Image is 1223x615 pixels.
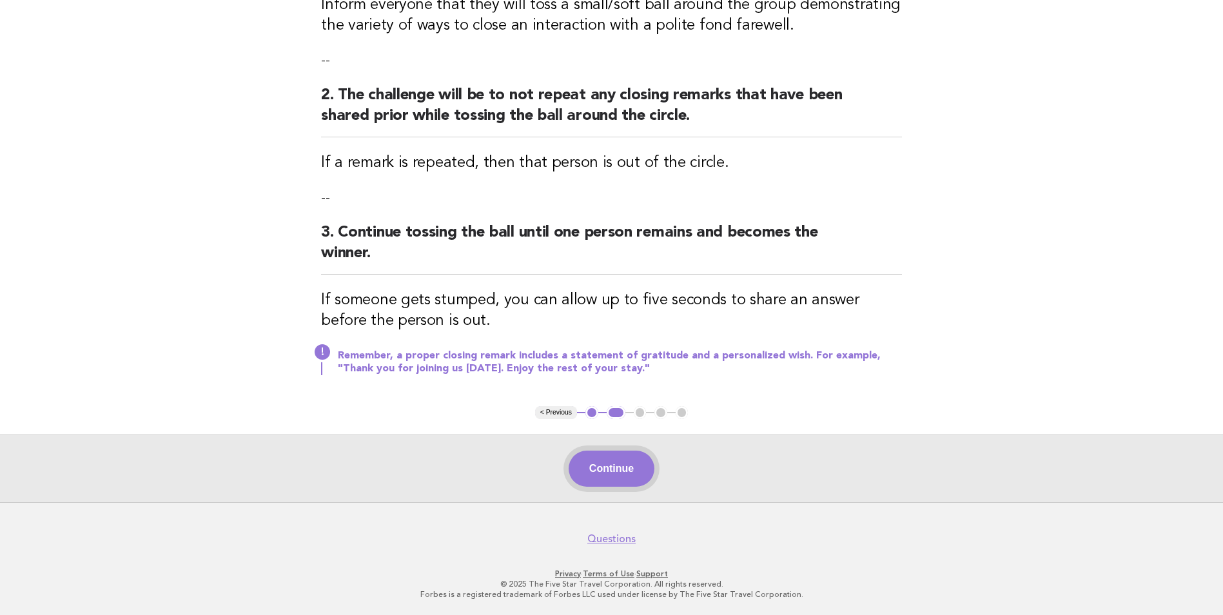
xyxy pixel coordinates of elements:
[569,451,654,487] button: Continue
[321,52,902,70] p: --
[321,222,902,275] h2: 3. Continue tossing the ball until one person remains and becomes the winner.
[321,290,902,331] h3: If someone gets stumped, you can allow up to five seconds to share an answer before the person is...
[338,349,902,375] p: Remember, a proper closing remark includes a statement of gratitude and a personalized wish. For ...
[587,532,636,545] a: Questions
[217,569,1006,579] p: · ·
[583,569,634,578] a: Terms of Use
[217,579,1006,589] p: © 2025 The Five Star Travel Corporation. All rights reserved.
[535,406,577,419] button: < Previous
[217,589,1006,600] p: Forbes is a registered trademark of Forbes LLC used under license by The Five Star Travel Corpora...
[321,189,902,207] p: --
[555,569,581,578] a: Privacy
[321,153,902,173] h3: If a remark is repeated, then that person is out of the circle.
[636,569,668,578] a: Support
[585,406,598,419] button: 1
[321,85,902,137] h2: 2. The challenge will be to not repeat any closing remarks that have been shared prior while toss...
[607,406,625,419] button: 2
